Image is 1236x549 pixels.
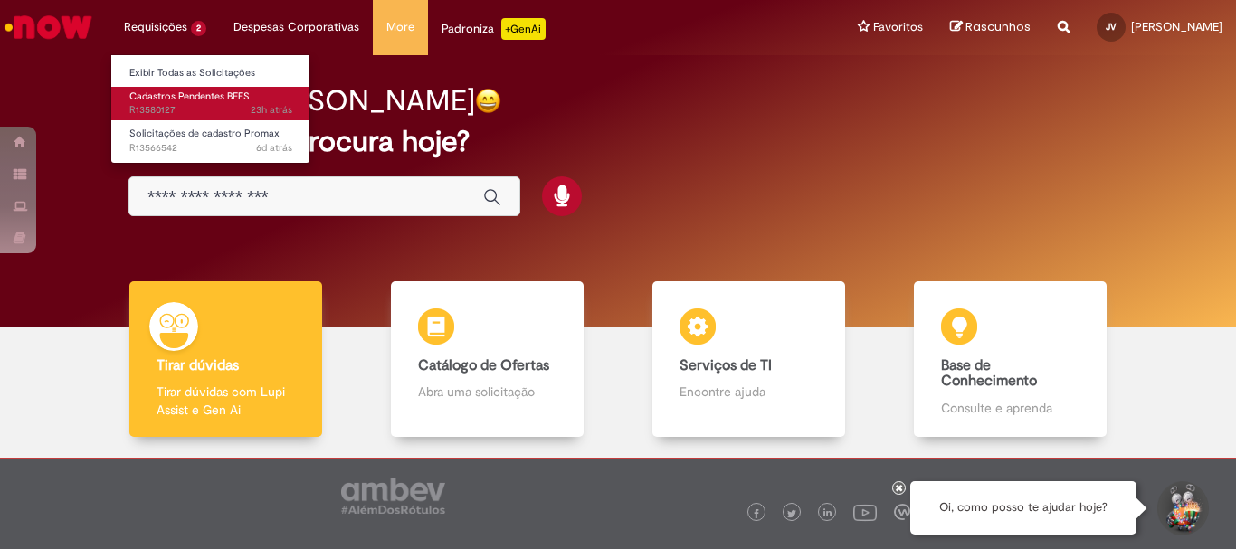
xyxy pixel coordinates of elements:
[256,141,292,155] time: 25/09/2025 13:06:52
[618,281,879,438] a: Serviços de TI Encontre ajuda
[787,509,796,518] img: logo_footer_twitter.png
[251,103,292,117] time: 30/09/2025 09:32:24
[157,356,239,374] b: Tirar dúvidas
[110,54,310,164] ul: Requisições
[157,383,294,419] p: Tirar dúvidas com Lupi Assist e Gen Ai
[386,18,414,36] span: More
[256,141,292,155] span: 6d atrás
[1131,19,1222,34] span: [PERSON_NAME]
[111,87,310,120] a: Aberto R13580127 : Cadastros Pendentes BEES
[752,509,761,518] img: logo_footer_facebook.png
[124,18,187,36] span: Requisições
[129,90,250,103] span: Cadastros Pendentes BEES
[129,127,280,140] span: Solicitações de cadastro Promax
[910,481,1136,535] div: Oi, como posso te ajudar hoje?
[894,504,910,520] img: logo_footer_workplace.png
[442,18,546,40] div: Padroniza
[251,103,292,117] span: 23h atrás
[965,18,1031,35] span: Rascunhos
[823,508,832,519] img: logo_footer_linkedin.png
[191,21,206,36] span: 2
[233,18,359,36] span: Despesas Corporativas
[357,281,618,438] a: Catálogo de Ofertas Abra uma solicitação
[680,383,817,401] p: Encontre ajuda
[680,356,772,374] b: Serviços de TI
[941,399,1079,417] p: Consulte e aprenda
[879,281,1141,438] a: Base de Conhecimento Consulte e aprenda
[341,478,445,514] img: logo_footer_ambev_rotulo_gray.png
[853,500,877,524] img: logo_footer_youtube.png
[111,63,310,83] a: Exibir Todas as Solicitações
[129,103,292,118] span: R13580127
[2,9,95,45] img: ServiceNow
[950,19,1031,36] a: Rascunhos
[501,18,546,40] p: +GenAi
[475,88,501,114] img: happy-face.png
[95,281,357,438] a: Tirar dúvidas Tirar dúvidas com Lupi Assist e Gen Ai
[1106,21,1117,33] span: JV
[418,383,556,401] p: Abra uma solicitação
[1155,481,1209,535] button: Iniciar Conversa de Suporte
[941,356,1037,391] b: Base de Conhecimento
[111,124,310,157] a: Aberto R13566542 : Solicitações de cadastro Promax
[873,18,923,36] span: Favoritos
[129,141,292,156] span: R13566542
[418,356,549,374] b: Catálogo de Ofertas
[128,126,1108,157] h2: O que você procura hoje?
